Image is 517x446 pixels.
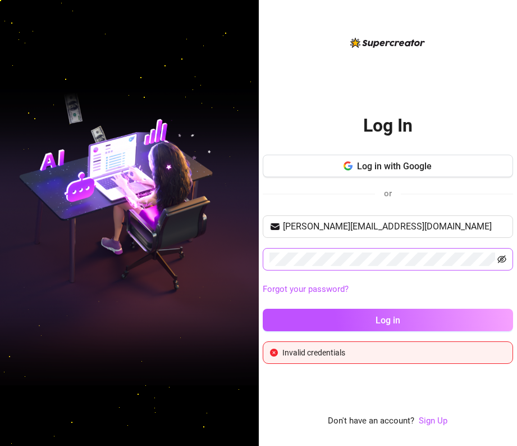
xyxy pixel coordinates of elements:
span: eye-invisible [497,255,506,264]
button: Log in [263,309,513,331]
a: Sign Up [419,415,447,428]
span: or [384,188,392,199]
div: Invalid credentials [282,346,506,359]
span: Don't have an account? [328,415,414,428]
span: Log in with Google [357,161,432,172]
a: Forgot your password? [263,283,513,296]
h2: Log In [363,114,413,137]
span: close-circle [270,349,278,357]
button: Log in with Google [263,155,513,177]
input: Your email [283,220,506,233]
a: Forgot your password? [263,284,349,294]
img: logo-BBDzfeDw.svg [350,38,425,48]
span: Log in [376,315,400,326]
a: Sign Up [419,416,447,426]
